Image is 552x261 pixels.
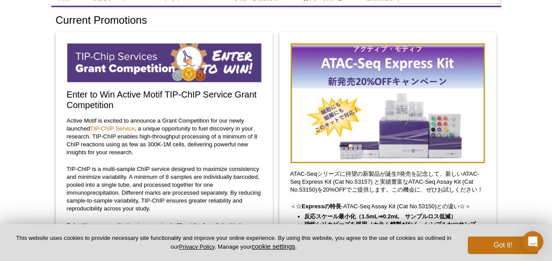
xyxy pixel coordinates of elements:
[468,236,538,254] button: Got it!
[67,221,262,245] p: Submitting your application is easy, simply fill out the form linked below including a 500-word s...
[522,231,543,252] div: Open Intercom Messenger
[56,14,497,27] h1: Current Promotions
[179,243,214,250] a: Privacy Policy
[67,165,262,213] p: TIP-ChIP is a multi-sample ChIP service designed to maximize consistency and minimize variability...
[252,243,295,250] button: cookie settings
[302,203,341,210] strong: Expressの特長
[90,125,135,132] a: TIP-ChIP Service
[67,117,262,156] p: Active Motif is excited to announce a Grant Competition for our newly launched , a unique opportu...
[290,170,485,194] p: ATAC-Seqシリーズに待望の新製品が誕生‼発売を記念して、新しいATAC-Seq Express Kit (Cat No.53157) と実績豊富なATAC-Seq Assay Kit (C...
[290,43,485,163] img: Save on ATAC-Seq Kits
[290,203,485,210] p: ＜☆ -ATAC-Seq Assay Kit (Cat No.53150)との違い☆＞
[67,43,262,83] img: TIP-ChIP Service Grant Competition
[67,89,262,110] h2: Enter to Win Active Motif TIP-ChIP Service Grant Competition
[304,213,456,220] strong: 反応スケール最小化（1.5mL⇒0.2mL サンプルロス低減）
[14,234,453,251] p: This website uses cookies to provide necessary site functionality and improve your online experie...
[304,221,476,236] strong: 磁性シリカビーズを採用（カラム精製がなく、シンプルかつサンプルロス低減）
